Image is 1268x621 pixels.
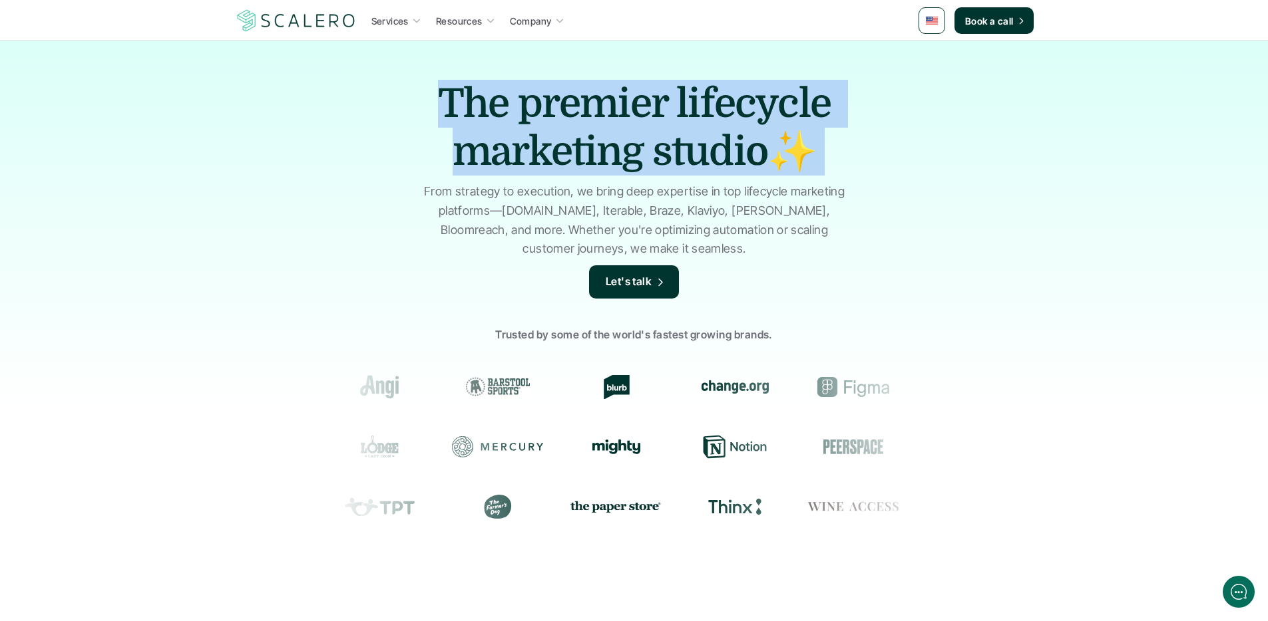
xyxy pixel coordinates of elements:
[1223,576,1255,608] iframe: gist-messenger-bubble-iframe
[954,7,1034,34] a: Book a call
[371,14,409,28] p: Services
[589,265,680,299] a: Let's talk
[606,273,652,291] p: Let's talk
[965,14,1014,28] p: Book a call
[418,182,851,259] p: From strategy to execution, we bring deep expertise in top lifecycle marketing platforms—[DOMAIN_...
[20,64,246,86] h1: Hi! Welcome to [GEOGRAPHIC_DATA].
[86,184,160,195] span: New conversation
[21,176,246,203] button: New conversation
[510,14,552,28] p: Company
[111,465,168,473] span: We run on Gist
[401,80,867,176] h1: The premier lifecycle marketing studio✨
[235,9,357,33] a: Scalero company logotype
[235,8,357,33] img: Scalero company logotype
[436,14,483,28] p: Resources
[20,88,246,152] h2: Let us know if we can help with lifecycle marketing.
